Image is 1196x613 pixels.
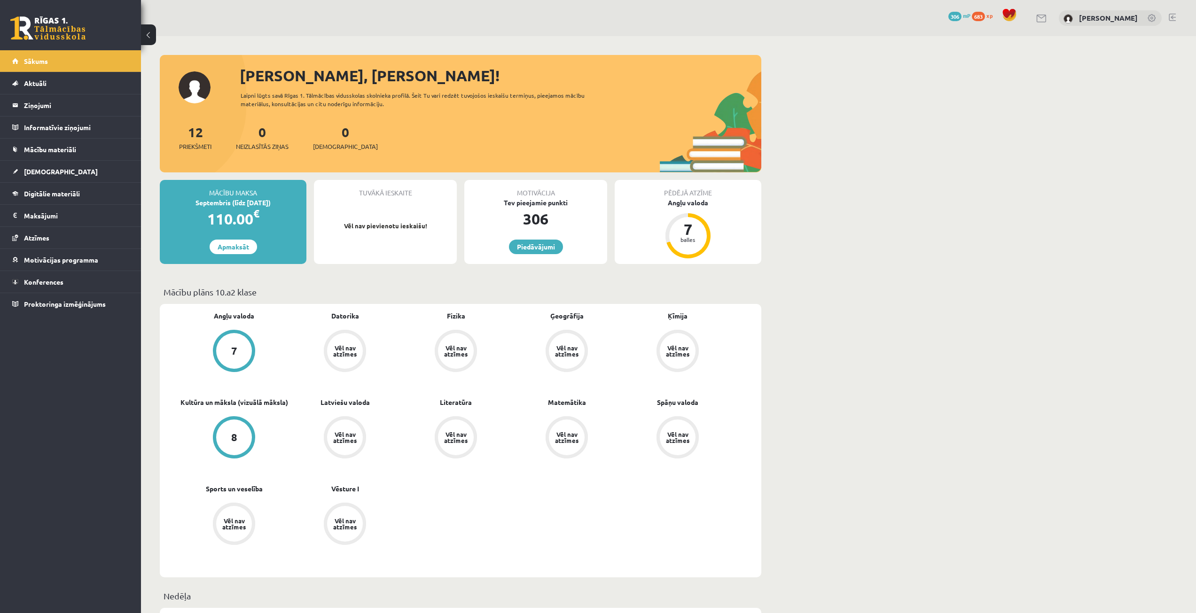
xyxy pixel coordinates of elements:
a: Spāņu valoda [657,397,698,407]
div: Pēdējā atzīme [615,180,761,198]
span: 683 [972,12,985,21]
span: Digitālie materiāli [24,189,80,198]
a: Atzīmes [12,227,129,248]
a: Proktoringa izmēģinājums [12,293,129,315]
a: [DEMOGRAPHIC_DATA] [12,161,129,182]
a: Digitālie materiāli [12,183,129,204]
a: Sākums [12,50,129,72]
span: Aktuāli [24,79,47,87]
legend: Maksājumi [24,205,129,226]
span: xp [986,12,993,19]
div: Vēl nav atzīmes [554,431,580,443]
div: Vēl nav atzīmes [332,431,358,443]
p: Vēl nav pievienotu ieskaišu! [319,221,452,231]
a: Vēl nav atzīmes [289,503,400,547]
span: Neizlasītās ziņas [236,142,289,151]
a: Kultūra un māksla (vizuālā māksla) [180,397,288,407]
a: Angļu valoda 7 balles [615,198,761,260]
a: Vēl nav atzīmes [622,330,733,374]
a: Vēl nav atzīmes [289,416,400,460]
a: Aktuāli [12,72,129,94]
div: Vēl nav atzīmes [332,518,358,530]
a: Vēl nav atzīmes [400,330,511,374]
a: Latviešu valoda [320,397,370,407]
a: Piedāvājumi [509,240,563,254]
div: Vēl nav atzīmes [554,345,580,357]
div: Vēl nav atzīmes [443,345,469,357]
div: Angļu valoda [615,198,761,208]
div: Vēl nav atzīmes [443,431,469,443]
a: 12Priekšmeti [179,124,211,151]
span: 306 [948,12,961,21]
a: Vēl nav atzīmes [289,330,400,374]
div: Septembris (līdz [DATE]) [160,198,306,208]
a: Vēl nav atzīmes [179,503,289,547]
legend: Ziņojumi [24,94,129,116]
div: 8 [231,432,237,442]
span: Atzīmes [24,233,49,242]
a: Vēl nav atzīmes [622,416,733,460]
a: Mācību materiāli [12,139,129,160]
span: mP [963,12,970,19]
div: Vēl nav atzīmes [664,431,691,443]
a: [PERSON_NAME] [1079,13,1138,23]
span: Konferences [24,278,63,286]
div: Vēl nav atzīmes [664,345,691,357]
a: 0Neizlasītās ziņas [236,124,289,151]
div: Motivācija [464,180,607,198]
div: 7 [231,346,237,356]
a: Motivācijas programma [12,249,129,271]
div: 7 [674,222,702,237]
div: balles [674,237,702,242]
a: Ziņojumi [12,94,129,116]
a: Angļu valoda [214,311,254,321]
a: Informatīvie ziņojumi [12,116,129,138]
span: Priekšmeti [179,142,211,151]
span: Sākums [24,57,48,65]
a: Maksājumi [12,205,129,226]
div: Vēl nav atzīmes [221,518,247,530]
img: Vladislava Vlasova [1063,14,1073,23]
a: Fizika [447,311,465,321]
a: Rīgas 1. Tālmācības vidusskola [10,16,86,40]
a: Literatūra [440,397,472,407]
span: [DEMOGRAPHIC_DATA] [24,167,98,176]
a: Matemātika [548,397,586,407]
span: Mācību materiāli [24,145,76,154]
a: 306 mP [948,12,970,19]
a: Apmaksāt [210,240,257,254]
a: Vēl nav atzīmes [511,330,622,374]
span: [DEMOGRAPHIC_DATA] [313,142,378,151]
a: Ķīmija [668,311,688,321]
a: Vēl nav atzīmes [511,416,622,460]
span: Proktoringa izmēģinājums [24,300,106,308]
a: 8 [179,416,289,460]
div: [PERSON_NAME], [PERSON_NAME]! [240,64,761,87]
div: 306 [464,208,607,230]
a: Sports un veselība [206,484,263,494]
a: Vēsture I [331,484,359,494]
a: 0[DEMOGRAPHIC_DATA] [313,124,378,151]
a: 7 [179,330,289,374]
a: Datorika [331,311,359,321]
div: Tev pieejamie punkti [464,198,607,208]
div: Tuvākā ieskaite [314,180,457,198]
p: Mācību plāns 10.a2 klase [164,286,758,298]
a: Vēl nav atzīmes [400,416,511,460]
span: Motivācijas programma [24,256,98,264]
a: Konferences [12,271,129,293]
a: Ģeogrāfija [550,311,584,321]
div: Mācību maksa [160,180,306,198]
legend: Informatīvie ziņojumi [24,116,129,138]
div: Laipni lūgts savā Rīgas 1. Tālmācības vidusskolas skolnieka profilā. Šeit Tu vari redzēt tuvojošo... [241,91,602,108]
span: € [253,207,259,220]
div: Vēl nav atzīmes [332,345,358,357]
a: 683 xp [972,12,997,19]
p: Nedēļa [164,590,758,602]
div: 110.00 [160,208,306,230]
